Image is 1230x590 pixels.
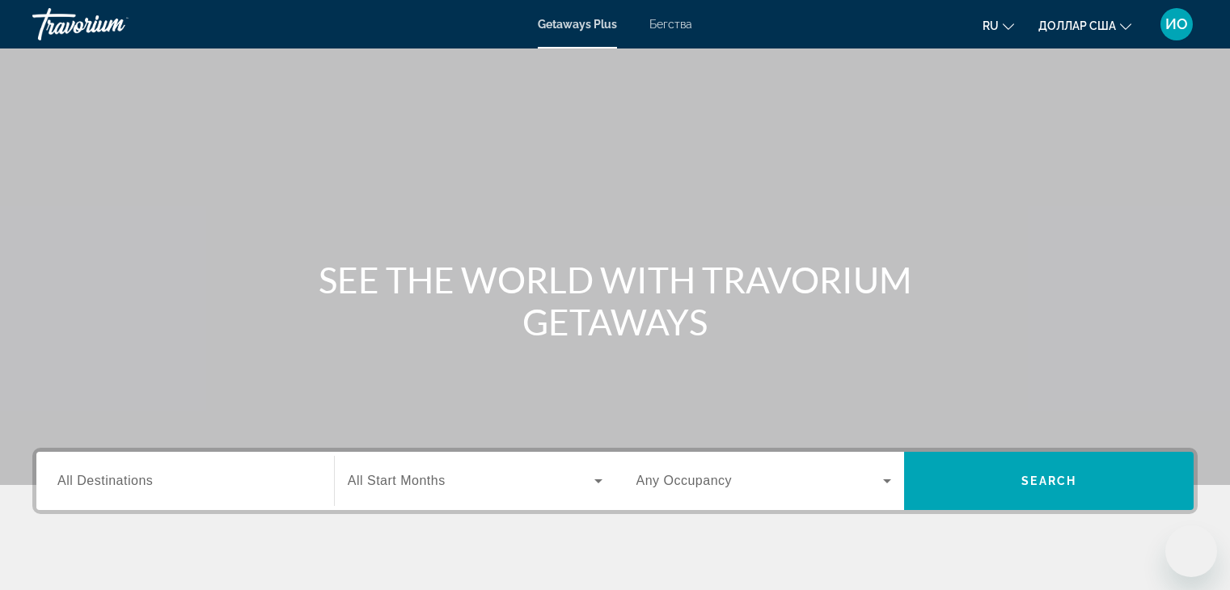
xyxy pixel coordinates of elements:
span: Search [1021,474,1076,487]
button: Изменить язык [983,14,1014,37]
button: Search [904,452,1194,510]
span: All Start Months [348,474,446,487]
a: Getaways Plus [538,18,617,31]
font: ru [983,19,999,32]
h1: SEE THE WORLD WITH TRAVORIUM GETAWAYS [312,259,919,343]
iframe: Кнопка запуска окна обмена сообщениями [1165,525,1217,577]
a: Травориум [32,3,194,45]
button: Изменить валюту [1038,14,1131,37]
button: Меню пользователя [1156,7,1198,41]
span: All Destinations [57,474,153,487]
a: Бегства [649,18,692,31]
span: Any Occupancy [636,474,733,487]
font: доллар США [1038,19,1116,32]
font: ИО [1165,15,1188,32]
div: Виджет поиска [36,452,1194,510]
